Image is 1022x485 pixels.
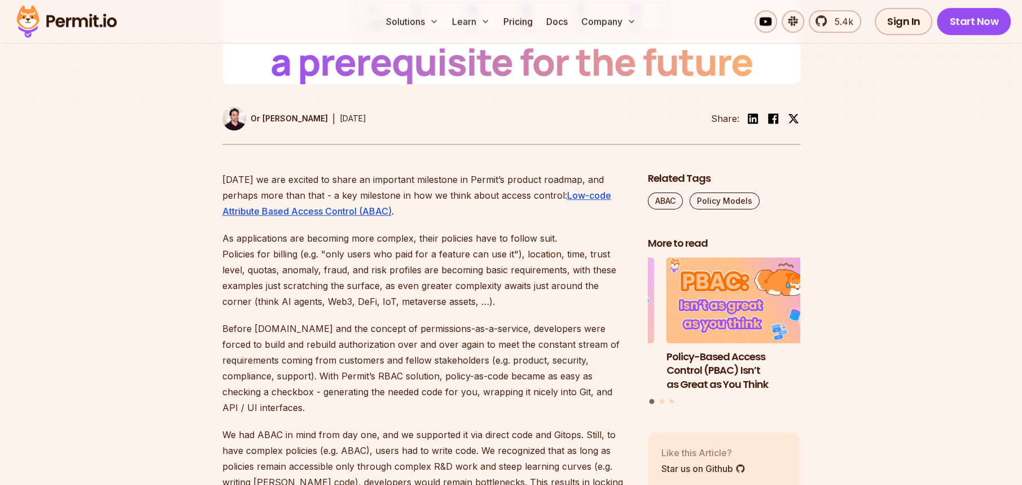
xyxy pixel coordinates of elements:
a: Start Now [937,8,1011,35]
div: | [332,112,335,125]
img: Django Authorization: An Implementation Guide [502,257,654,343]
img: linkedin [746,112,760,125]
button: Go to slide 3 [669,399,674,404]
div: Posts [648,257,800,405]
li: Share: [711,112,739,125]
img: Policy-Based Access Control (PBAC) Isn’t as Great as You Think [666,257,819,343]
h2: More to read [648,237,800,251]
img: Permit logo [11,2,122,41]
a: Docs [542,10,572,33]
button: Company [577,10,641,33]
a: 5.4k [809,10,861,33]
img: Or Weis [222,107,246,130]
h3: Policy-Based Access Control (PBAC) Isn’t as Great as You Think [666,350,819,392]
a: Or [PERSON_NAME] [222,107,328,130]
h2: Related Tags [648,172,800,186]
h3: Django Authorization: An Implementation Guide [502,350,654,378]
a: Policy Models [690,193,760,209]
button: Solutions [381,10,443,33]
a: Policy-Based Access Control (PBAC) Isn’t as Great as You ThinkPolicy-Based Access Control (PBAC) ... [666,257,819,392]
p: Before [DOMAIN_NAME] and the concept of permissions-as-a-service, developers were forced to build... [222,321,630,416]
a: Sign In [875,8,933,35]
li: 1 of 3 [666,257,819,392]
p: [DATE] we are excited to share an important milestone in Permit’s product roadmap, and perhaps mo... [222,172,630,219]
li: 3 of 3 [502,257,654,392]
img: twitter [788,113,799,124]
p: Like this Article? [661,446,745,460]
span: 5.4k [828,15,853,28]
button: Go to slide 2 [660,399,664,404]
time: [DATE] [340,113,366,123]
a: ABAC [648,193,683,209]
button: Go to slide 1 [650,399,655,404]
p: As applications are becoming more complex, their policies have to follow suit. Policies for billi... [222,230,630,309]
img: facebook [766,112,780,125]
button: Learn [448,10,494,33]
a: Star us on Github [661,462,745,475]
a: Pricing [499,10,537,33]
p: Or [PERSON_NAME] [251,113,328,124]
